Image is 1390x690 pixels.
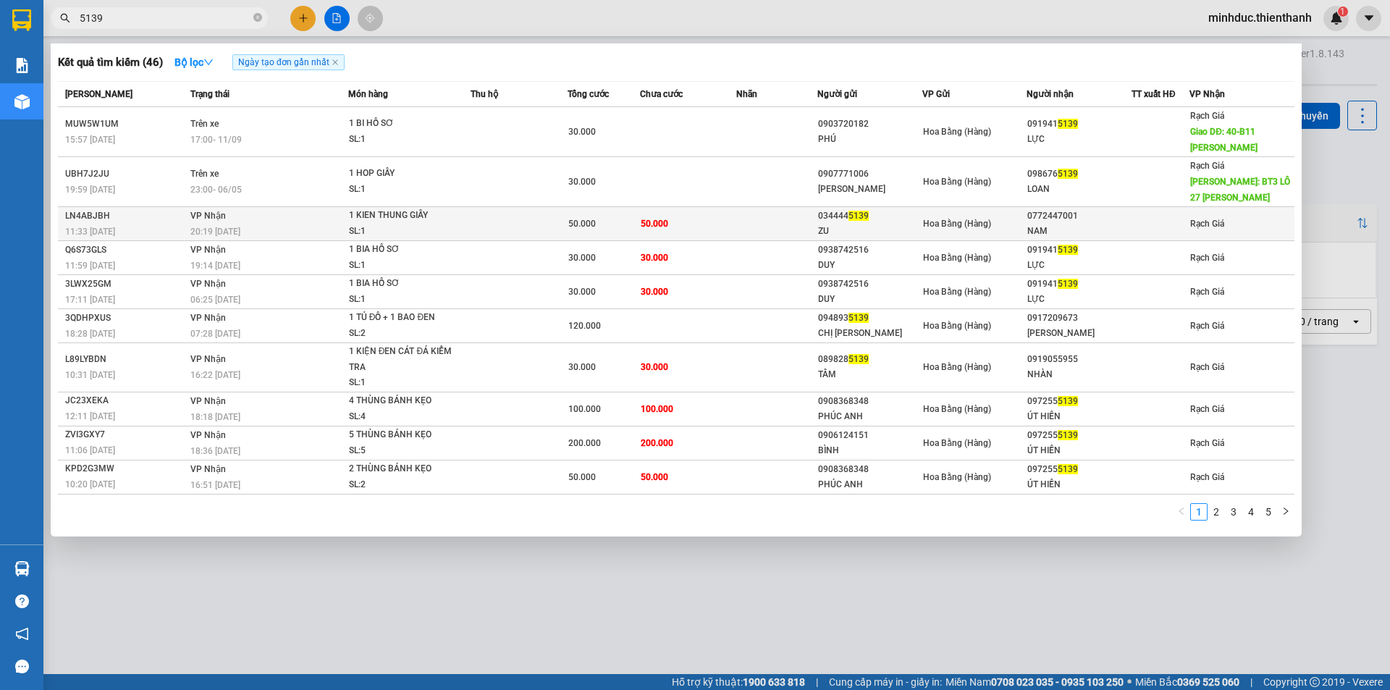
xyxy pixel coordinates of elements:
img: logo-vxr [12,9,31,31]
span: Nhãn [736,89,757,99]
div: SL: 1 [349,132,458,148]
div: JC23XEKA [65,393,186,408]
span: 12:11 [DATE] [65,411,115,421]
span: Hoa Bằng (Hàng) [923,321,991,331]
span: Trên xe [190,119,219,129]
span: Hoa Bằng (Hàng) [923,287,991,297]
div: SL: 1 [349,375,458,391]
h3: Kết quả tìm kiếm ( 46 ) [58,55,163,70]
span: Trạng thái [190,89,229,99]
span: Trên xe [190,169,219,179]
input: Tìm tên, số ĐT hoặc mã đơn [80,10,250,26]
span: Thu hộ [471,89,498,99]
span: VP Nhận [190,464,226,474]
span: 30.000 [641,362,668,372]
div: ÚT HIỀN [1027,477,1131,492]
span: Tổng cước [568,89,609,99]
span: [PERSON_NAME] [65,89,132,99]
span: Hoa Bằng (Hàng) [923,253,991,263]
a: 2 [1208,504,1224,520]
div: Q6S73GLS [65,243,186,258]
div: SL: 1 [349,258,458,274]
div: SL: 2 [349,477,458,493]
span: Ngày tạo đơn gần nhất [232,54,345,70]
div: PHÚC ANH [818,409,922,424]
span: VP Nhận [190,279,226,289]
span: VP Nhận [190,354,226,364]
div: 097255 [1027,394,1131,409]
span: 5139 [848,211,869,221]
div: BÌNH [818,443,922,458]
div: [PERSON_NAME] [818,182,922,197]
span: 30.000 [568,287,596,297]
span: Rạch Giá [1190,404,1224,414]
a: 4 [1243,504,1259,520]
span: 5139 [1058,396,1078,406]
div: 1 BI HỒ SƠ [349,116,458,132]
span: 30.000 [568,362,596,372]
span: Hoa Bằng (Hàng) [923,362,991,372]
span: 200.000 [641,438,673,448]
span: 06:25 [DATE] [190,295,240,305]
span: 30.000 [568,253,596,263]
button: Bộ lọcdown [163,51,225,74]
div: 1 TỦ ĐỒ + 1 BAO ĐEN [349,310,458,326]
div: 0938742516 [818,277,922,292]
span: Hoa Bằng (Hàng) [923,438,991,448]
span: 30.000 [568,177,596,187]
span: Rạch Giá [1190,472,1224,482]
span: 16:22 [DATE] [190,370,240,380]
span: 50.000 [568,219,596,229]
div: DUY [818,258,922,273]
span: 10:20 [DATE] [65,479,115,489]
span: right [1281,507,1290,516]
div: 094893 [818,311,922,326]
span: Hoa Bằng (Hàng) [923,404,991,414]
span: Hoa Bằng (Hàng) [923,177,991,187]
li: 2 [1208,503,1225,521]
span: 200.000 [568,438,601,448]
li: Next Page [1277,503,1294,521]
span: Người nhận [1027,89,1074,99]
div: 1 KIỆN ĐEN CÁT ĐÁ KIỂM TRA [349,344,458,375]
button: right [1277,503,1294,521]
span: VP Nhận [190,313,226,323]
span: TT xuất HĐ [1132,89,1176,99]
div: 091941 [1027,243,1131,258]
span: 30.000 [641,287,668,297]
li: 4 [1242,503,1260,521]
div: LỰC [1027,132,1131,147]
a: 3 [1226,504,1242,520]
div: ZVI3GXY7 [65,427,186,442]
span: 19:14 [DATE] [190,261,240,271]
div: SL: 4 [349,409,458,425]
div: L89LYBDN [65,352,186,367]
span: 20:19 [DATE] [190,227,240,237]
span: 5139 [1058,245,1078,255]
img: solution-icon [14,58,30,73]
li: 1 [1190,503,1208,521]
div: 0908368348 [818,394,922,409]
img: warehouse-icon [14,94,30,109]
span: 17:00 - 11/09 [190,135,242,145]
span: 30.000 [641,253,668,263]
div: SL: 1 [349,224,458,240]
span: Rạch Giá [1190,253,1224,263]
div: NHÀN [1027,367,1131,382]
span: 120.000 [568,321,601,331]
div: SL: 2 [349,326,458,342]
div: 0906124151 [818,428,922,443]
span: 50.000 [568,472,596,482]
span: close-circle [253,12,262,25]
span: 100.000 [568,404,601,414]
span: Chưa cước [640,89,683,99]
span: close [332,59,339,66]
span: question-circle [15,594,29,608]
span: Rạch Giá [1190,111,1224,121]
span: 11:33 [DATE] [65,227,115,237]
span: 18:28 [DATE] [65,329,115,339]
span: Hoa Bằng (Hàng) [923,127,991,137]
span: 5139 [848,313,869,323]
span: 50.000 [641,472,668,482]
span: [PERSON_NAME]: BT3 LÔ 27 [PERSON_NAME] [1190,177,1290,203]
